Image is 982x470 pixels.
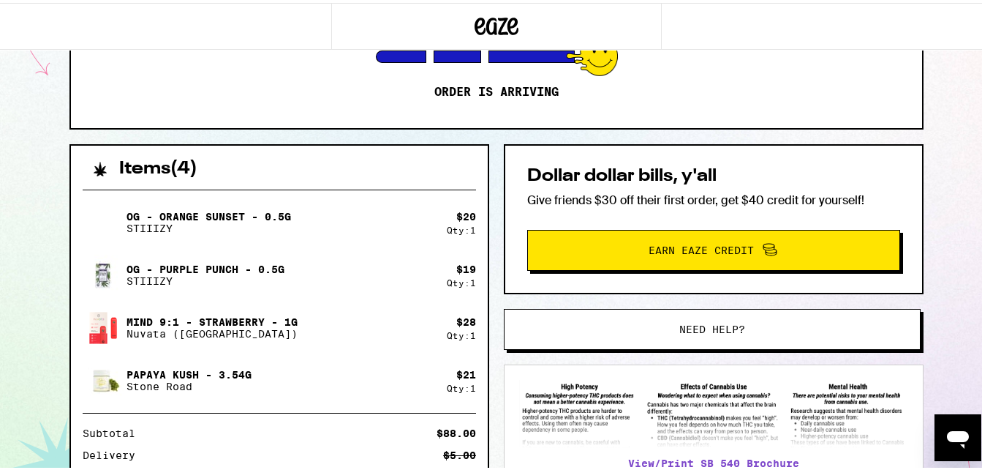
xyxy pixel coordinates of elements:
[126,261,284,272] p: OG - Purple Punch - 0.5g
[456,366,476,378] div: $ 21
[447,381,476,390] div: Qty: 1
[126,272,284,284] p: STIIIZY
[527,190,900,205] p: Give friends $30 off their first order, get $40 credit for yourself!
[527,227,900,268] button: Earn Eaze Credit
[447,328,476,337] div: Qty: 1
[456,261,476,272] div: $ 19
[126,313,298,325] p: Mind 9:1 - Strawberry - 1g
[519,377,908,445] img: SB 540 Brochure preview
[126,220,291,231] p: STIIIZY
[83,305,124,346] img: Mind 9:1 - Strawberry - 1g
[126,208,291,220] p: OG - Orange Sunset - 0.5g
[434,82,559,97] p: Order is arriving
[83,252,124,293] img: OG - Purple Punch - 0.5g
[126,378,252,389] p: Stone Road
[126,366,252,378] p: Papaya Kush - 3.54g
[934,411,981,458] iframe: Button to launch messaging window
[126,325,298,337] p: Nuvata ([GEOGRAPHIC_DATA])
[649,242,754,253] span: Earn Eaze Credit
[527,165,900,182] h2: Dollar dollar bills, y'all
[447,275,476,285] div: Qty: 1
[119,157,197,175] h2: Items ( 4 )
[83,447,146,458] div: Delivery
[83,199,124,240] img: OG - Orange Sunset - 0.5g
[679,321,745,332] span: Need help?
[447,223,476,232] div: Qty: 1
[504,306,921,347] button: Need help?
[443,447,476,458] div: $5.00
[437,425,476,436] div: $88.00
[83,357,124,398] img: Papaya Kush - 3.54g
[456,208,476,220] div: $ 20
[628,455,799,466] a: View/Print SB 540 Brochure
[456,313,476,325] div: $ 28
[83,425,146,436] div: Subtotal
